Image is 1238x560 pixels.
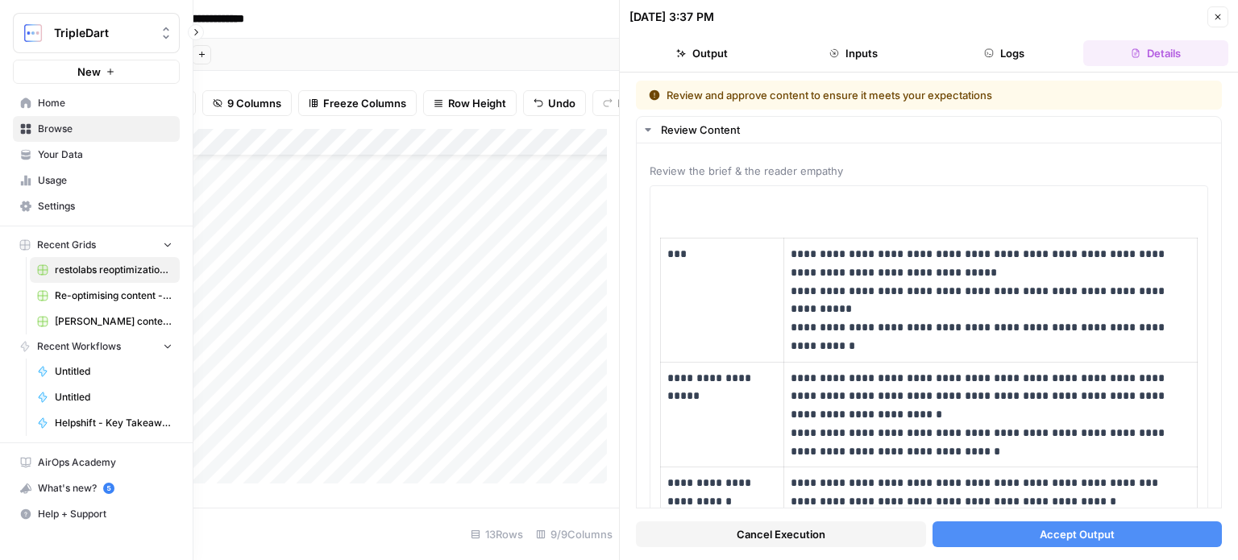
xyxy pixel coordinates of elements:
a: Browse [13,116,180,142]
span: Browse [38,122,172,136]
div: Review Content [661,122,1211,138]
a: Settings [13,193,180,219]
button: Details [1083,40,1228,66]
span: Review the brief & the reader empathy [650,163,1208,179]
a: Re-optimising content - revenuegrid Grid [30,283,180,309]
text: 5 [106,484,110,492]
span: restolabs reoptimizations aug [55,263,172,277]
span: Row Height [448,95,506,111]
button: Workspace: TripleDart [13,13,180,53]
span: Help + Support [38,507,172,521]
div: What's new? [14,476,179,500]
span: Your Data [38,147,172,162]
div: 13 Rows [464,521,530,547]
span: Usage [38,173,172,188]
button: Recent Grids [13,233,180,257]
button: Accept Output [933,521,1223,547]
a: Home [13,90,180,116]
span: Home [38,96,172,110]
button: Cancel Execution [636,521,926,547]
div: Review and approve content to ensure it meets your expectations [649,87,1101,103]
span: Untitled [55,390,172,404]
a: Usage [13,168,180,193]
span: Re-optimising content - revenuegrid Grid [55,288,172,303]
a: AirOps Academy [13,450,180,475]
button: Review Content [637,117,1221,143]
button: 9 Columns [202,90,292,116]
span: Settings [38,199,172,214]
span: AirOps Academy [38,455,172,470]
span: Undo [548,95,575,111]
button: Freeze Columns [298,90,417,116]
a: Untitled [30,359,180,384]
a: restolabs reoptimizations aug [30,257,180,283]
span: TripleDart [54,25,152,41]
button: Inputs [781,40,926,66]
span: Untitled [55,364,172,379]
span: Accept Output [1040,526,1115,542]
span: [PERSON_NAME] content optimization Grid [DATE] [55,314,172,329]
button: Row Height [423,90,517,116]
button: Redo [592,90,654,116]
a: [PERSON_NAME] content optimization Grid [DATE] [30,309,180,334]
a: Helpshift - Key Takeaways [30,410,180,436]
button: What's new? 5 [13,475,180,501]
button: Logs [933,40,1078,66]
span: New [77,64,101,80]
button: Recent Workflows [13,334,180,359]
span: Recent Workflows [37,339,121,354]
button: Help + Support [13,501,180,527]
span: 9 Columns [227,95,281,111]
a: Untitled [30,384,180,410]
span: Recent Grids [37,238,96,252]
button: Undo [523,90,586,116]
img: TripleDart Logo [19,19,48,48]
div: 9/9 Columns [530,521,619,547]
a: Your Data [13,142,180,168]
span: Cancel Execution [737,526,825,542]
a: 5 [103,483,114,494]
span: Freeze Columns [323,95,406,111]
span: Helpshift - Key Takeaways [55,416,172,430]
button: Output [629,40,775,66]
div: [DATE] 3:37 PM [629,9,714,25]
button: New [13,60,180,84]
